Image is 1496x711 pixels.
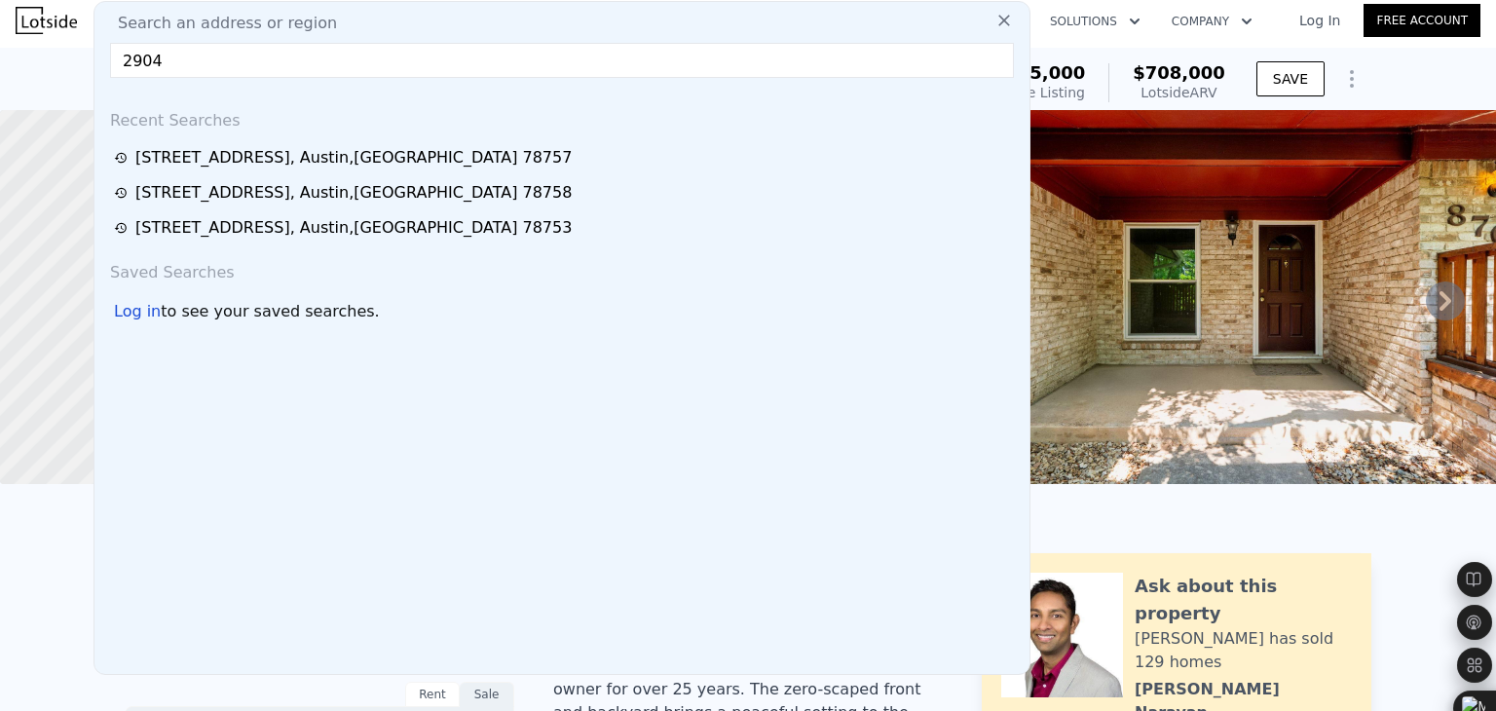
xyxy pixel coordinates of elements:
div: Lotside ARV [1133,83,1225,102]
span: Search an address or region [102,12,337,35]
div: [PERSON_NAME] has sold 129 homes [1135,627,1352,674]
span: $425,000 [993,62,1086,83]
div: Rent [405,682,460,707]
div: Log in [114,300,161,323]
a: Free Account [1364,4,1480,37]
div: [STREET_ADDRESS] , Austin , [GEOGRAPHIC_DATA] 78757 [135,146,572,169]
span: to see your saved searches. [161,300,379,323]
div: Sale [460,682,514,707]
img: Lotside [16,7,77,34]
div: [STREET_ADDRESS] , Austin , [GEOGRAPHIC_DATA] 78758 [135,181,572,205]
button: Company [1156,4,1268,39]
a: [STREET_ADDRESS], Austin,[GEOGRAPHIC_DATA] 78753 [114,216,1016,240]
button: Solutions [1034,4,1156,39]
button: Show Options [1332,59,1371,98]
button: SAVE [1256,61,1325,96]
div: Saved Searches [102,245,1022,292]
div: Recent Searches [102,94,1022,140]
a: [STREET_ADDRESS], Austin,[GEOGRAPHIC_DATA] 78757 [114,146,1016,169]
a: Log In [1276,11,1364,30]
a: [STREET_ADDRESS], Austin,[GEOGRAPHIC_DATA] 78758 [114,181,1016,205]
div: [STREET_ADDRESS] , Austin , [GEOGRAPHIC_DATA] 78753 [135,216,572,240]
span: Active Listing [993,85,1085,100]
input: Enter an address, city, region, neighborhood or zip code [110,43,1014,78]
span: $708,000 [1133,62,1225,83]
div: Ask about this property [1135,573,1352,627]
